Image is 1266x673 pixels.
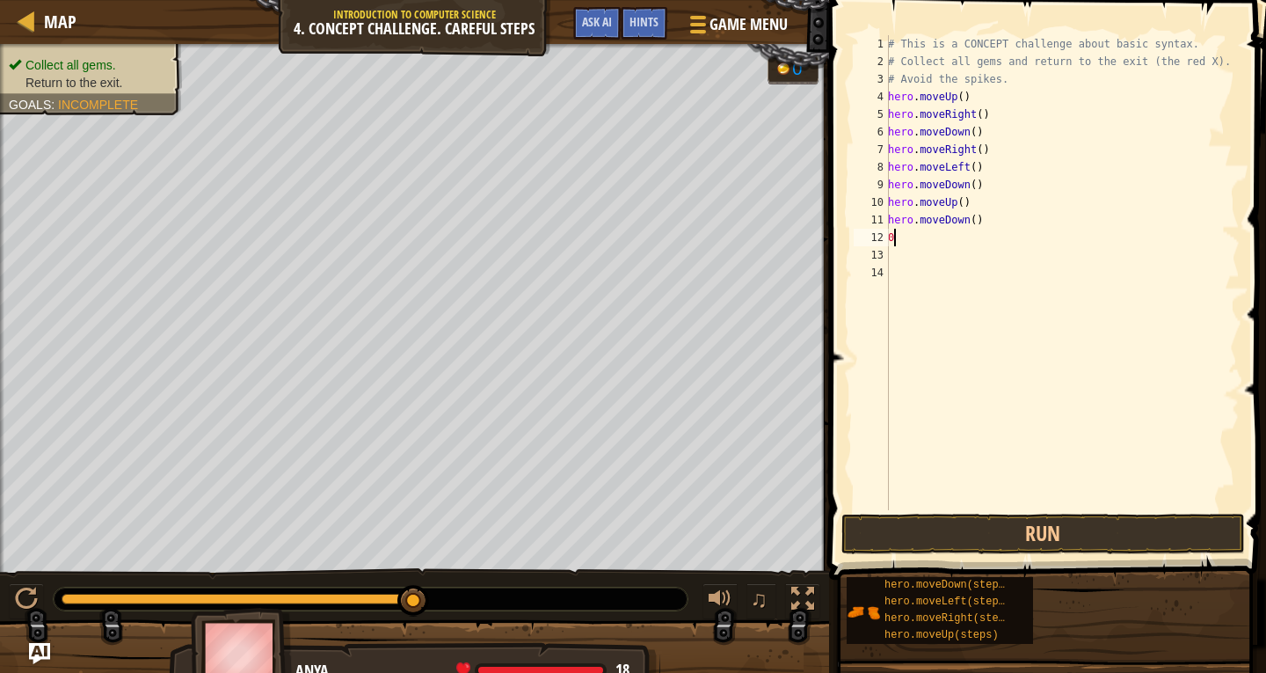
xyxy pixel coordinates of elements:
[854,246,889,264] div: 13
[854,53,889,70] div: 2
[676,7,798,48] button: Game Menu
[9,56,169,74] li: Collect all gems.
[629,13,658,30] span: Hints
[51,98,58,112] span: :
[582,13,612,30] span: Ask AI
[854,35,889,53] div: 1
[573,7,621,40] button: Ask AI
[884,596,1011,608] span: hero.moveLeft(steps)
[709,13,788,36] span: Game Menu
[854,229,889,246] div: 12
[750,586,768,612] span: ♫
[841,514,1245,554] button: Run
[854,264,889,282] div: 14
[847,596,880,629] img: portrait.png
[9,583,44,619] button: Ctrl + P: Pause
[746,583,776,619] button: ♫
[792,60,810,77] div: 0
[854,211,889,229] div: 11
[854,194,889,211] div: 10
[25,76,123,90] span: Return to the exit.
[854,123,889,141] div: 6
[854,70,889,88] div: 3
[9,74,169,91] li: Return to the exit.
[35,10,76,33] a: Map
[768,55,819,84] div: Team 'ogres' has 0 gold.
[29,643,50,664] button: Ask AI
[854,141,889,158] div: 7
[884,579,1011,591] span: hero.moveDown(steps)
[884,629,999,641] span: hero.moveUp(steps)
[854,158,889,176] div: 8
[702,583,738,619] button: Adjust volume
[785,583,820,619] button: Toggle fullscreen
[884,612,1017,625] span: hero.moveRight(steps)
[854,106,889,123] div: 5
[9,98,51,112] span: Goals
[58,98,138,112] span: Incomplete
[25,58,116,72] span: Collect all gems.
[854,88,889,106] div: 4
[854,176,889,194] div: 9
[44,10,76,33] span: Map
